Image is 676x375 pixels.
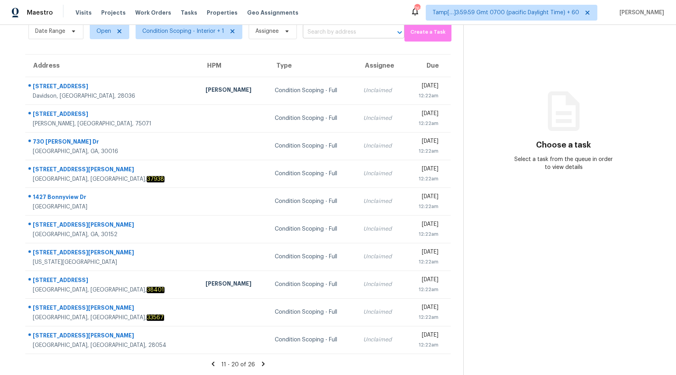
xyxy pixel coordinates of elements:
span: Maestro [27,9,53,17]
th: HPM [199,55,268,77]
span: Create a Task [408,28,448,37]
div: [DATE] [412,137,439,147]
div: 12:22am [412,230,439,238]
div: [DATE] [412,276,439,286]
span: Properties [207,9,238,17]
div: Condition Scoping - Full [275,170,351,178]
button: Open [394,27,405,38]
div: Condition Scoping - Full [275,280,351,288]
th: Assignee [357,55,406,77]
div: Unclaimed [363,308,399,316]
div: Condition Scoping - Full [275,142,351,150]
div: [GEOGRAPHIC_DATA], GA, 30016 [33,148,193,155]
div: [STREET_ADDRESS][PERSON_NAME] [33,165,193,175]
div: 761 [414,5,420,13]
div: Condition Scoping - Full [275,87,351,95]
div: [GEOGRAPHIC_DATA] [33,203,193,211]
div: Condition Scoping - Full [275,197,351,205]
div: [GEOGRAPHIC_DATA], GA, 30152 [33,231,193,239]
div: Davidson, [GEOGRAPHIC_DATA], 28036 [33,92,193,100]
div: [STREET_ADDRESS] [33,276,193,286]
div: 12:22am [412,341,439,349]
div: [GEOGRAPHIC_DATA], [GEOGRAPHIC_DATA], [33,314,193,322]
div: [GEOGRAPHIC_DATA], [GEOGRAPHIC_DATA], 28054 [33,341,193,349]
div: Condition Scoping - Full [275,225,351,233]
div: 12:22am [412,286,439,294]
div: 12:22am [412,313,439,321]
div: Condition Scoping - Full [275,114,351,122]
em: 33567 [147,314,164,321]
span: Condition Scoping - Interior + 1 [142,27,224,35]
th: Due [406,55,451,77]
div: [STREET_ADDRESS][PERSON_NAME] [33,331,193,341]
th: Address [25,55,199,77]
th: Type [268,55,357,77]
span: [PERSON_NAME] [616,9,664,17]
div: Unclaimed [363,253,399,261]
div: Unclaimed [363,142,399,150]
div: [DATE] [412,248,439,258]
div: Select a task from the queue in order to view details [514,155,614,171]
span: Assignee [255,27,279,35]
div: [STREET_ADDRESS] [33,82,193,92]
div: [DATE] [412,82,439,92]
div: [US_STATE][GEOGRAPHIC_DATA] [33,258,193,266]
div: [GEOGRAPHIC_DATA], [GEOGRAPHIC_DATA], [33,175,193,183]
input: Search by address [303,26,382,38]
div: Condition Scoping - Full [275,336,351,344]
h3: Choose a task [536,141,591,149]
span: Visits [76,9,92,17]
div: [PERSON_NAME], [GEOGRAPHIC_DATA], 75071 [33,120,193,128]
div: 730 [PERSON_NAME] Dr [33,138,193,148]
div: Unclaimed [363,225,399,233]
div: [DATE] [412,220,439,230]
div: 12:22am [412,203,439,210]
div: [DATE] [412,331,439,341]
div: 12:22am [412,147,439,155]
span: Open [96,27,111,35]
span: Tasks [181,10,197,15]
div: [PERSON_NAME] [206,280,262,290]
div: 1427 Bonnyview Dr [33,193,193,203]
div: Unclaimed [363,280,399,288]
div: [DATE] [412,110,439,119]
div: [PERSON_NAME] [206,86,262,96]
div: Condition Scoping - Full [275,253,351,261]
em: 37938 [147,176,164,182]
div: Unclaimed [363,197,399,205]
span: 11 - 20 of 26 [221,362,255,367]
div: 12:22am [412,92,439,100]
button: Create a Task [404,23,452,42]
span: Geo Assignments [247,9,298,17]
em: 38401 [147,287,164,293]
div: Unclaimed [363,114,399,122]
div: [STREET_ADDRESS][PERSON_NAME] [33,248,193,258]
div: 12:22am [412,258,439,266]
span: Projects [101,9,126,17]
div: [DATE] [412,303,439,313]
span: Tamp[…]3:59:59 Gmt 0700 (pacific Daylight Time) + 60 [432,9,579,17]
div: [GEOGRAPHIC_DATA], [GEOGRAPHIC_DATA], [33,286,193,294]
div: 12:22am [412,119,439,127]
div: [DATE] [412,165,439,175]
span: Date Range [35,27,65,35]
div: [STREET_ADDRESS] [33,110,193,120]
div: [STREET_ADDRESS][PERSON_NAME] [33,304,193,314]
div: [STREET_ADDRESS][PERSON_NAME] [33,221,193,231]
div: Condition Scoping - Full [275,308,351,316]
div: Unclaimed [363,87,399,95]
div: 12:22am [412,175,439,183]
div: Unclaimed [363,170,399,178]
div: [DATE] [412,193,439,203]
span: Work Orders [135,9,171,17]
div: Unclaimed [363,336,399,344]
